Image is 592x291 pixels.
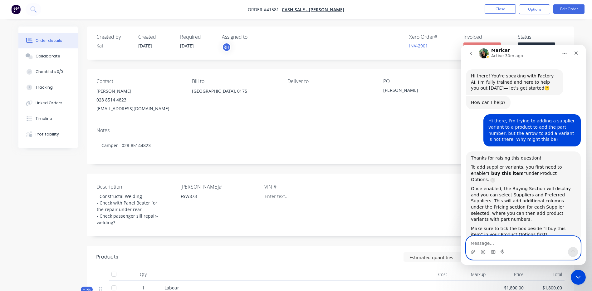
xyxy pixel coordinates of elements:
[518,42,555,50] span: Submitted
[192,87,277,96] div: [GEOGRAPHIC_DATA], 0175
[248,7,282,12] span: Order #41581 -
[412,268,450,281] div: Cost
[96,253,118,261] div: Products
[282,7,344,12] a: Cash Sale - [PERSON_NAME]
[18,64,78,80] button: Checklists 0/0
[36,69,63,75] div: Checklists 0/0
[192,87,277,107] div: [GEOGRAPHIC_DATA], 0175
[491,284,524,291] span: $1,800.00
[222,42,231,52] button: RH
[180,183,258,190] label: [PERSON_NAME]#
[463,34,510,40] div: Invoiced
[92,192,170,227] div: - Constructal Welding - Check with Panel Beater for the repair under rear - Check passenger sill ...
[11,5,21,14] img: Factory
[96,42,131,49] div: Kat
[36,131,59,137] div: Profitability
[176,192,254,201] div: FSW873
[222,34,284,40] div: Assigned to
[571,270,586,285] iframe: Intercom live chat
[18,80,78,95] button: Tracking
[96,78,182,84] div: Contact
[36,38,62,43] div: Order details
[450,268,488,281] div: Markup
[18,95,78,111] button: Linked Orders
[463,42,501,50] span: No
[180,43,194,49] span: [DATE]
[138,43,152,49] span: [DATE]
[383,78,469,84] div: PO
[18,111,78,126] button: Timeline
[519,4,550,14] button: Options
[96,34,131,40] div: Created by
[264,183,342,190] label: VIN #
[36,100,62,106] div: Linked Orders
[383,87,461,96] div: [PERSON_NAME]
[36,53,60,59] div: Collaborate
[96,183,174,190] label: Description
[36,116,52,121] div: Timeline
[409,43,428,49] a: INV-2901
[518,34,565,40] div: Status
[96,87,182,96] div: [PERSON_NAME]
[461,45,586,265] iframe: Intercom live chat
[553,4,585,14] button: Edit Order
[96,87,182,113] div: [PERSON_NAME]028 8514 4823[EMAIL_ADDRESS][DOMAIN_NAME]
[18,126,78,142] button: Profitability
[526,268,565,281] div: Total
[142,284,144,291] span: 1
[96,127,565,133] div: Notes
[287,78,373,84] div: Deliver to
[96,96,182,104] div: 028 8514 4823
[125,268,162,281] div: Qty
[180,34,214,40] div: Required
[409,34,456,40] div: Xero Order #
[529,284,562,291] span: $1,800.00
[138,34,173,40] div: Created
[36,85,53,90] div: Tracking
[488,268,526,281] div: Price
[485,4,516,14] button: Close
[18,48,78,64] button: Collaborate
[192,78,277,84] div: Bill to
[96,136,565,155] div: Camper 028-85144823
[518,42,555,52] button: Submitted
[164,285,179,291] span: Labour
[96,104,182,113] div: [EMAIL_ADDRESS][DOMAIN_NAME]
[18,33,78,48] button: Order details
